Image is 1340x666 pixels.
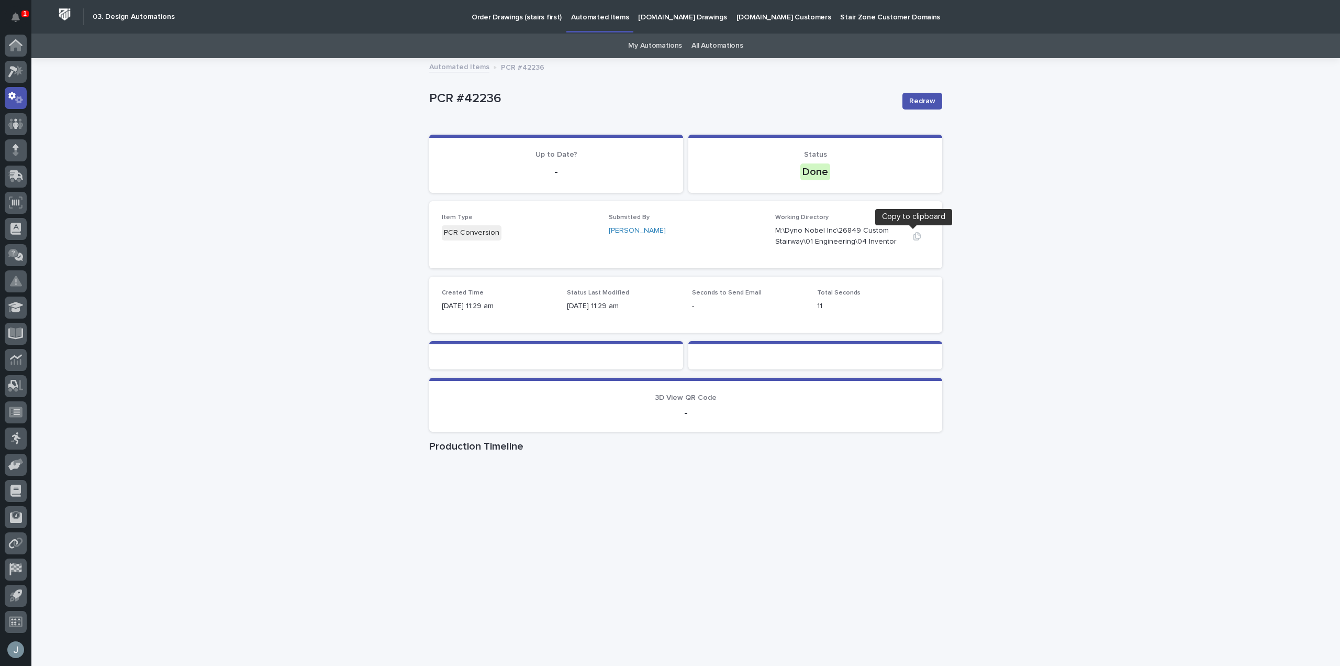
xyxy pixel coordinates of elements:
[442,290,484,296] span: Created Time
[692,301,805,312] p: -
[775,225,904,247] p: M:\Dyno Nobel Inc\26849 Custom Stairway\01 Engineering\04 Inventor
[609,225,666,236] a: [PERSON_NAME]
[442,214,473,221] span: Item Type
[775,214,829,221] span: Working Directory
[691,34,743,58] a: All Automations
[55,5,74,24] img: Workspace Logo
[442,225,501,241] div: PCR Conversion
[23,10,27,17] p: 1
[628,34,682,58] a: My Automations
[93,13,175,21] h2: 03. Design Automations
[567,290,629,296] span: Status Last Modified
[429,457,942,614] iframe: Production Timeline
[429,91,894,106] p: PCR #42236
[535,151,577,158] span: Up to Date?
[804,151,827,158] span: Status
[501,61,544,72] p: PCR #42236
[429,60,489,72] a: Automated Items
[429,440,942,453] h1: Production Timeline
[817,290,861,296] span: Total Seconds
[442,407,930,419] p: -
[567,301,679,312] p: [DATE] 11:29 am
[817,301,930,312] p: 11
[5,6,27,28] button: Notifications
[655,394,717,401] span: 3D View QR Code
[442,166,671,178] p: -
[442,301,554,312] p: [DATE] 11:29 am
[609,214,650,221] span: Submitted By
[902,93,942,110] button: Redraw
[692,290,762,296] span: Seconds to Send Email
[800,163,830,180] div: Done
[13,13,27,29] div: Notifications1
[5,639,27,661] button: users-avatar
[909,96,935,106] span: Redraw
